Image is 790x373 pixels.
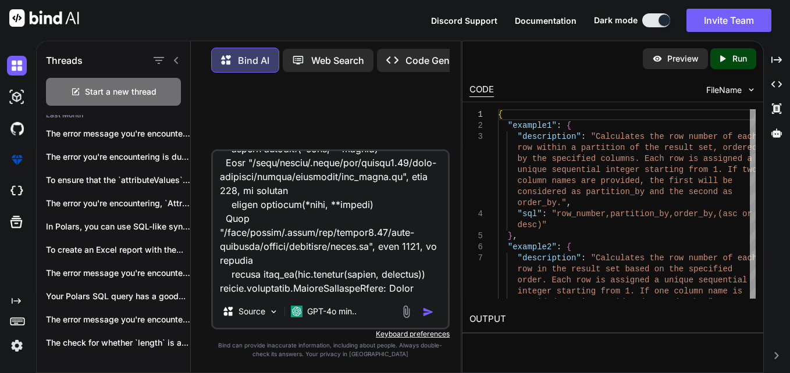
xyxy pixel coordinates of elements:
[732,53,747,64] p: Run
[746,85,756,95] img: chevron down
[469,83,494,97] div: CODE
[462,306,763,333] h2: OUTPUT
[7,150,27,170] img: premium
[518,297,713,307] span: provided, it is considered as order_by."
[515,16,577,26] span: Documentation
[46,174,190,186] p: To ensure that the `attributeValues` list is...
[498,110,503,119] span: {
[518,209,542,218] span: "sql"
[518,143,757,152] span: row within a partition of the result set, ordered
[46,337,190,349] p: The check for whether `length` is a...
[518,132,581,141] span: "description"
[713,297,718,307] span: ,
[686,9,771,32] button: Invite Team
[7,119,27,138] img: githubDark
[211,341,450,358] p: Bind can provide inaccurate information, including about people. Always double-check its answers....
[46,53,83,67] h1: Threads
[518,253,581,263] span: "description"
[469,109,483,120] div: 1
[518,165,757,174] span: unique sequential integer starting from 1. If two
[46,314,190,325] p: The error message you're encountering indicates that...
[567,198,571,207] span: ,
[594,15,638,26] span: Dark mode
[46,128,190,139] p: The error message you're encountering, `{"error":"invalid_request","error_description":"Missing f...
[667,53,699,64] p: Preview
[557,242,561,252] span: :
[518,154,752,163] span: by the specified columns. Each row is assigned a
[581,132,586,141] span: :
[431,15,497,27] button: Discord Support
[213,151,449,295] textarea: lor ipsu dolor SITAME CONS( ADIPIS( <elit>, '-', SEDD EIUS <tempo> = 'Incidid' UTLA '41' ETDO <ma...
[518,198,567,207] span: order_by."
[518,264,733,274] span: row in the result set based on the specified
[542,209,547,218] span: :
[513,231,518,241] span: ,
[311,53,364,67] p: Web Search
[46,198,190,209] p: The error you're encountering, `AttributeError: 'str' object...
[400,305,413,318] img: attachment
[706,84,742,96] span: FileName
[567,121,571,130] span: {
[591,132,757,141] span: "Calculates the row number of each
[591,253,757,263] span: "Calculates the row number of each
[46,221,190,232] p: In Polars, you can use SQL-like syntax...
[239,306,265,317] p: Source
[37,110,190,120] h2: Last Month
[469,253,483,264] div: 7
[405,53,476,67] p: Code Generator
[557,121,561,130] span: :
[508,231,513,241] span: }
[307,306,357,317] p: GPT-4o min..
[85,86,156,98] span: Start a new thread
[469,242,483,253] div: 6
[46,267,190,279] p: The error message you're encountering indicates that...
[46,290,190,302] p: Your Polars SQL query has a good...
[518,187,733,196] span: considered as partition_by and the second as
[567,242,571,252] span: {
[211,329,450,339] p: Keyboard preferences
[46,244,190,256] p: To create an Excel report with the...
[469,231,483,242] div: 5
[7,181,27,201] img: cloudideIcon
[7,87,27,107] img: darkAi-studio
[518,286,742,296] span: integer starting from 1. If one column name is
[652,53,663,64] img: preview
[469,120,483,131] div: 2
[518,275,748,285] span: order. Each row is assigned a unique sequential
[552,209,752,218] span: "row_number,partition_by,order_by,(asc or
[238,53,269,67] p: Bind AI
[469,209,483,220] div: 4
[431,16,497,26] span: Discord Support
[581,253,586,263] span: :
[7,336,27,356] img: settings
[515,15,577,27] button: Documentation
[422,306,434,318] img: icon
[9,9,79,27] img: Bind AI
[508,121,557,130] span: "example1"
[469,131,483,142] div: 3
[518,220,547,229] span: desc)"
[46,151,190,163] p: The error you're encountering is due to...
[508,242,557,252] span: "example2"
[7,56,27,76] img: darkChat
[291,306,303,317] img: GPT-4o mini
[269,307,279,317] img: Pick Models
[518,176,733,185] span: column names are provided, the first will be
